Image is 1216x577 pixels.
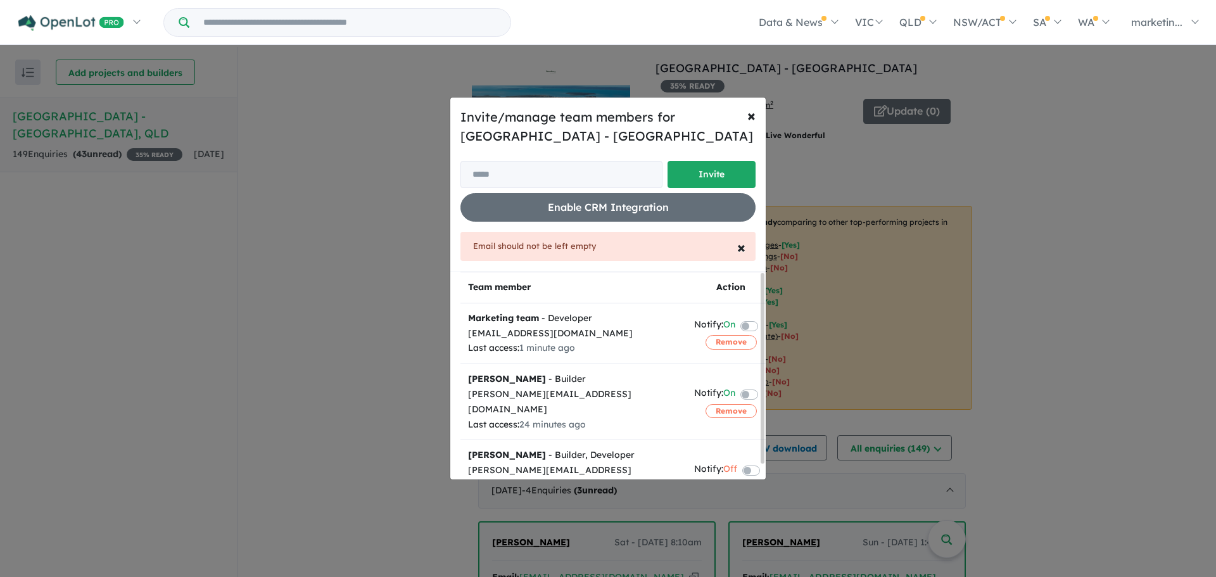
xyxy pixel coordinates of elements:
[460,232,756,261] div: Email should not be left empty
[519,419,586,430] span: 24 minutes ago
[468,373,546,384] strong: [PERSON_NAME]
[468,449,546,460] strong: [PERSON_NAME]
[460,193,756,222] button: Enable CRM Integration
[468,463,679,493] div: [PERSON_NAME][EMAIL_ADDRESS][DOMAIN_NAME]
[723,317,735,334] span: On
[706,335,757,349] button: Remove
[192,9,508,36] input: Try estate name, suburb, builder or developer
[694,386,735,403] div: Notify:
[468,387,679,417] div: [PERSON_NAME][EMAIL_ADDRESS][DOMAIN_NAME]
[460,272,687,303] th: Team member
[18,15,124,31] img: Openlot PRO Logo White
[468,326,679,341] div: [EMAIL_ADDRESS][DOMAIN_NAME]
[694,462,737,479] div: Notify:
[747,106,756,125] span: ×
[723,462,737,479] span: Off
[468,448,679,463] div: - Builder, Developer
[723,386,735,403] span: On
[1131,16,1182,29] span: marketin...
[468,312,539,324] strong: Marketing team
[706,404,757,418] button: Remove
[468,372,679,387] div: - Builder
[468,417,679,433] div: Last access:
[519,342,575,353] span: 1 minute ago
[687,272,775,303] th: Action
[460,108,756,146] h5: Invite/manage team members for [GEOGRAPHIC_DATA] - [GEOGRAPHIC_DATA]
[694,317,735,334] div: Notify:
[727,229,756,265] button: Close
[468,311,679,326] div: - Developer
[668,161,756,188] button: Invite
[737,238,745,257] span: ×
[468,341,679,356] div: Last access:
